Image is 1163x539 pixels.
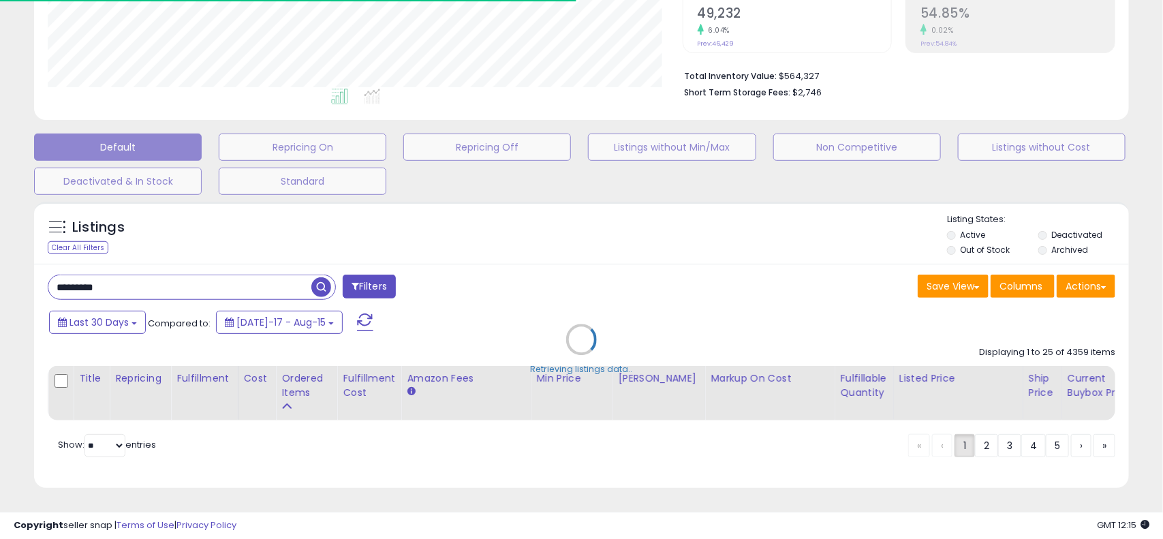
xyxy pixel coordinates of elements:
button: Repricing Off [403,134,571,161]
button: Listings without Cost [958,134,1126,161]
button: Listings without Min/Max [588,134,756,161]
button: Non Competitive [773,134,941,161]
small: 6.04% [704,25,730,35]
b: Total Inventory Value: [685,70,777,82]
button: Deactivated & In Stock [34,168,202,195]
b: Short Term Storage Fees: [685,87,791,98]
button: Repricing On [219,134,386,161]
span: $2,746 [793,86,822,99]
div: seller snap | | [14,519,236,532]
span: 2025-09-15 12:15 GMT [1097,519,1149,532]
div: Retrieving listings data.. [531,363,633,375]
button: Default [34,134,202,161]
h2: 49,232 [698,5,892,24]
small: 0.02% [927,25,954,35]
h2: 54.85% [920,5,1115,24]
strong: Copyright [14,519,63,532]
a: Privacy Policy [176,519,236,532]
li: $564,327 [685,67,1105,83]
small: Prev: 54.84% [920,40,957,48]
button: Standard [219,168,386,195]
small: Prev: 46,429 [698,40,734,48]
a: Terms of Use [117,519,174,532]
